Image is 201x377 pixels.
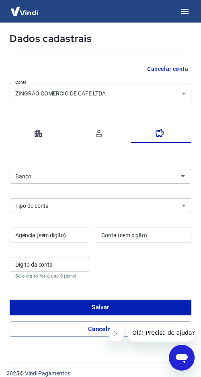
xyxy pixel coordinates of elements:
button: Cancelar conta [144,62,191,77]
button: Salvar [10,300,191,315]
a: Vindi Pagamentos [25,370,70,377]
iframe: Mensagem da empresa [127,324,195,342]
button: Abrir [177,170,189,182]
img: Vindi [6,3,43,20]
h5: Dados cadastrais [10,32,191,45]
p: Se o dígito for x, use 0 (zero) [15,273,84,279]
button: Cancelar [10,321,191,337]
span: Olá! Precisa de ajuda? [5,6,68,12]
div: ZINGRAO COMERCIO DE CAFE LTDA [10,83,191,104]
iframe: Botão para abrir a janela de mensagens [169,345,195,371]
iframe: Fechar mensagem [108,325,124,342]
label: Conta [15,79,27,85]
